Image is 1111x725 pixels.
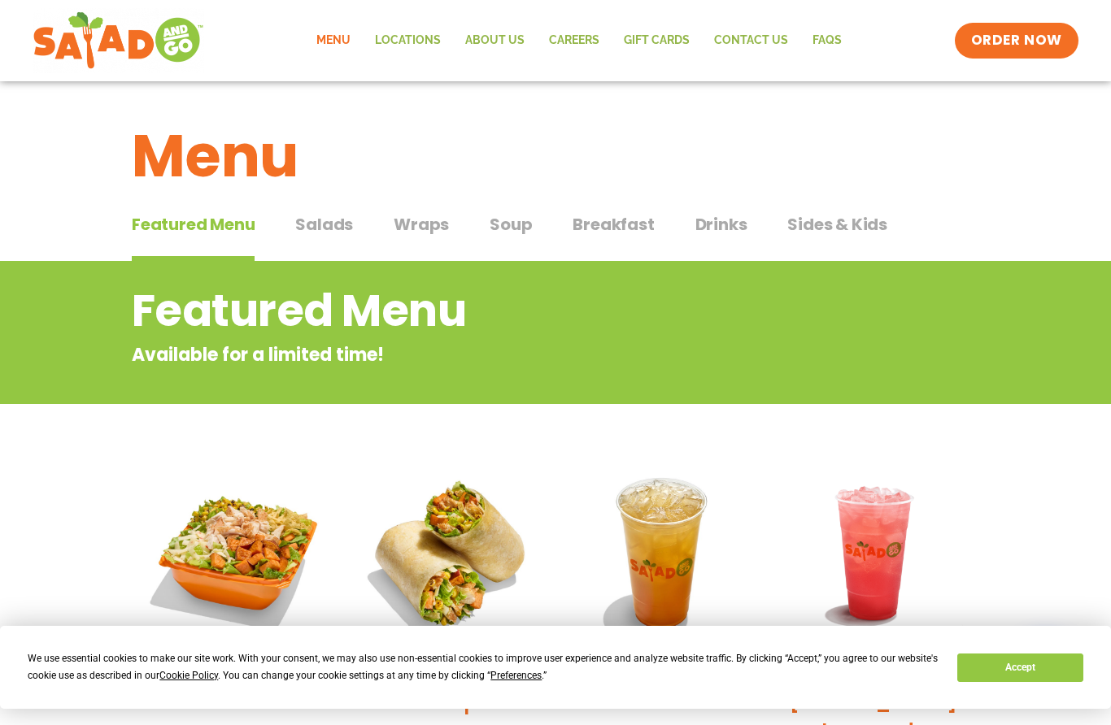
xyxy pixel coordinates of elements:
a: Careers [537,22,612,59]
span: Drinks [695,212,747,237]
span: Wraps [394,212,449,237]
button: Accept [957,653,1083,682]
span: Featured Menu [132,212,255,237]
span: Preferences [490,670,542,681]
a: FAQs [800,22,854,59]
h2: Featured Menu [132,278,848,344]
a: Locations [363,22,453,59]
img: new-SAG-logo-768×292 [33,8,204,73]
img: Product photo for Blackberry Bramble Lemonade [780,459,968,647]
p: Available for a limited time! [132,341,848,368]
span: Soup [490,212,532,237]
a: ORDER NOW [955,23,1078,59]
img: Product photo for Southwest Harvest Salad [144,459,332,647]
span: Breakfast [573,212,654,237]
span: Cookie Policy [159,670,218,681]
a: Contact Us [702,22,800,59]
span: Salads [295,212,353,237]
span: ORDER NOW [971,31,1062,50]
a: About Us [453,22,537,59]
div: We use essential cookies to make our site work. With your consent, we may also use non-essential ... [28,650,938,684]
nav: Menu [304,22,854,59]
img: Product photo for Apple Cider Lemonade [568,459,756,647]
span: Sides & Kids [787,212,887,237]
a: Menu [304,22,363,59]
div: Tabbed content [132,206,979,262]
a: GIFT CARDS [612,22,702,59]
h1: Menu [132,112,979,200]
img: Product photo for Southwest Harvest Wrap [356,459,544,647]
